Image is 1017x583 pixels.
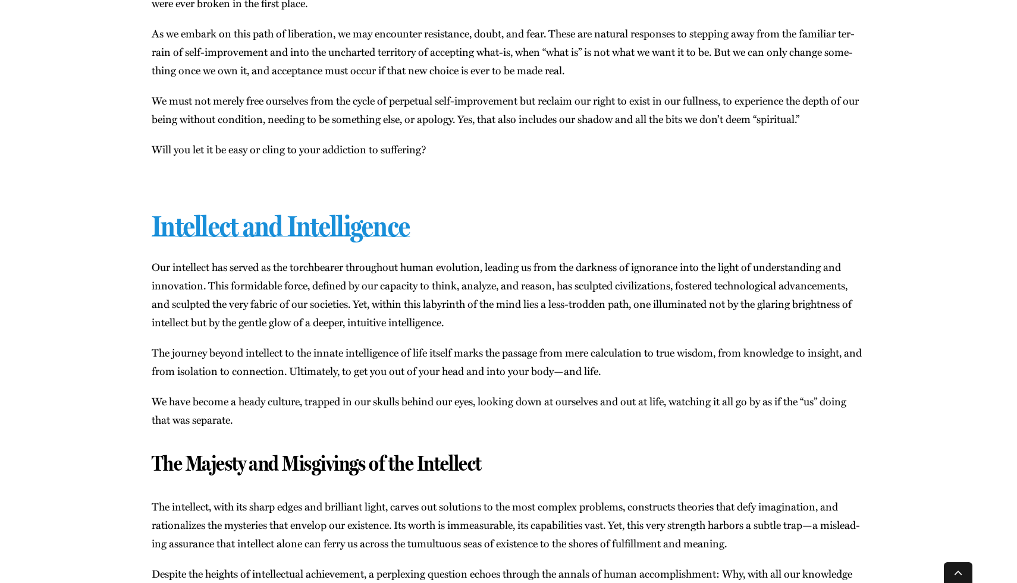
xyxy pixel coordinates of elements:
p: We must not mere­ly free our­selves from the cycle of per­pet­u­al self-improve­­ment but reclaim... [152,92,865,128]
p: Our intel­lect has served as the torch­bear­er through­out human evo­lu­tion, lead­ing us from th... [152,258,865,332]
p: As we embark on this path of lib­er­a­tion, we may encounter resis­tance, doubt, and fear. These ... [152,24,865,80]
p: The jour­ney beyond intel­lect to the innate intel­li­gence of life itself marks the pas­sage fro... [152,344,865,380]
p: The intel­lect, with its sharp edges and bril­liant light, carves out solu­tions to the most com­... [152,497,865,553]
h3: The Majesty and Misgivings of the Intellect [152,450,865,476]
p: Will you let it be easy or cling to your addic­tion to suffering? [152,140,865,159]
a: Intellect and Intelligence [152,209,410,242]
p: We have become a heady cul­ture, trapped in our skulls behind our eyes, look­ing down at our­selv... [152,392,865,429]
